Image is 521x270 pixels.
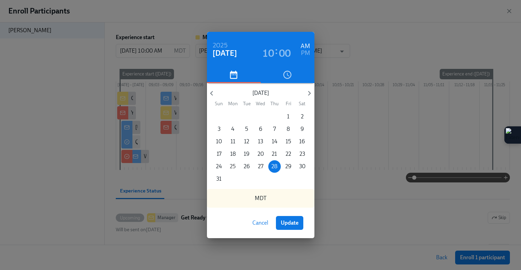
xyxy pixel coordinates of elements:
button: 20 [254,148,267,160]
button: 22 [282,148,295,160]
button: 13 [254,135,267,148]
p: 19 [244,150,250,158]
button: [DATE] [212,50,237,57]
p: [DATE] [216,89,305,97]
button: 28 [268,160,281,173]
p: 25 [230,163,236,170]
p: 5 [245,125,248,133]
button: 9 [296,123,309,135]
p: 9 [301,125,304,133]
h6: 2025 [212,40,228,51]
p: 16 [299,138,305,145]
button: 2025 [212,42,228,49]
button: PM [301,50,310,57]
p: 7 [273,125,276,133]
button: 16 [296,135,309,148]
button: 26 [241,160,253,173]
button: 8 [282,123,295,135]
span: Sun [213,100,225,107]
p: 21 [272,150,277,158]
button: 10 [262,50,274,57]
p: 17 [217,150,222,158]
h3: 00 [279,47,291,60]
p: 11 [231,138,235,145]
p: 14 [272,138,277,145]
span: Mon [227,100,239,107]
button: 18 [227,148,239,160]
button: 7 [268,123,281,135]
p: 4 [231,125,234,133]
span: Sat [296,100,309,107]
p: 27 [258,163,263,170]
button: 19 [241,148,253,160]
p: 1 [287,113,289,120]
h4: [DATE] [212,48,237,58]
button: 27 [254,160,267,173]
p: 18 [230,150,236,158]
button: 29 [282,160,295,173]
button: AM [301,43,310,50]
span: Thu [268,100,281,107]
p: 10 [216,138,222,145]
p: 24 [216,163,222,170]
button: 3 [213,123,225,135]
button: 30 [296,160,309,173]
button: 10 [213,135,225,148]
p: 3 [218,125,220,133]
h6: AM [301,41,310,52]
img: Extension Icon [506,128,520,142]
button: 14 [268,135,281,148]
span: Wed [254,100,267,107]
span: Update [281,219,298,226]
button: 24 [213,160,225,173]
button: 11 [227,135,239,148]
h3: 10 [262,47,274,60]
p: 20 [258,150,264,158]
div: MDT [207,189,314,208]
button: 4 [227,123,239,135]
button: Cancel [248,216,273,230]
p: 23 [299,150,305,158]
p: 26 [244,163,250,170]
p: 22 [286,150,291,158]
span: Fri [282,100,295,107]
button: 15 [282,135,295,148]
button: Update [276,216,303,230]
button: 25 [227,160,239,173]
button: 12 [241,135,253,148]
span: Cancel [252,219,268,226]
span: Tue [241,100,253,107]
h6: PM [301,48,310,59]
button: 6 [254,123,267,135]
p: 15 [286,138,291,145]
button: 21 [268,148,281,160]
p: 8 [287,125,290,133]
button: 31 [213,173,225,185]
p: 29 [285,163,292,170]
p: 13 [258,138,263,145]
p: 12 [244,138,249,145]
p: 6 [259,125,262,133]
button: 17 [213,148,225,160]
h3: : [275,44,278,57]
button: 2 [296,110,309,123]
button: 1 [282,110,295,123]
button: 23 [296,148,309,160]
p: 31 [216,175,222,183]
button: 5 [241,123,253,135]
button: 00 [279,50,291,57]
p: 2 [301,113,304,120]
p: 28 [271,163,277,170]
p: 30 [299,163,305,170]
